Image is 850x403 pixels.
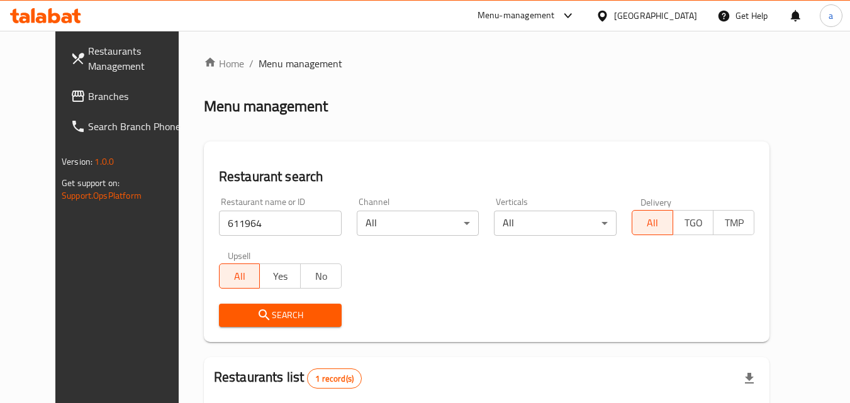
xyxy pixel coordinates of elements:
[307,368,362,389] div: Total records count
[219,211,342,236] input: Search for restaurant name or ID..
[249,56,254,71] li: /
[60,111,198,141] a: Search Branch Phone
[204,56,244,71] a: Home
[478,8,555,23] div: Menu-management
[494,211,617,236] div: All
[673,210,714,235] button: TGO
[265,267,296,285] span: Yes
[228,251,251,260] label: Upsell
[614,9,697,23] div: [GEOGRAPHIC_DATA]
[632,210,673,235] button: All
[88,43,187,74] span: Restaurants Management
[60,36,198,81] a: Restaurants Management
[219,304,342,327] button: Search
[719,214,749,232] span: TMP
[62,187,142,204] a: Support.OpsPlatform
[219,167,754,186] h2: Restaurant search
[204,96,328,116] h2: Menu management
[259,56,342,71] span: Menu management
[229,307,332,323] span: Search
[300,263,342,289] button: No
[829,9,833,23] span: a
[62,175,120,191] span: Get support on:
[88,89,187,104] span: Branches
[640,197,672,206] label: Delivery
[60,81,198,111] a: Branches
[204,56,769,71] nav: breadcrumb
[88,119,187,134] span: Search Branch Phone
[62,153,92,170] span: Version:
[678,214,709,232] span: TGO
[357,211,479,236] div: All
[713,210,754,235] button: TMP
[306,267,337,285] span: No
[225,267,255,285] span: All
[637,214,668,232] span: All
[94,153,114,170] span: 1.0.0
[734,363,764,394] div: Export file
[214,368,362,389] h2: Restaurants list
[308,373,361,385] span: 1 record(s)
[219,263,260,289] button: All
[259,263,301,289] button: Yes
